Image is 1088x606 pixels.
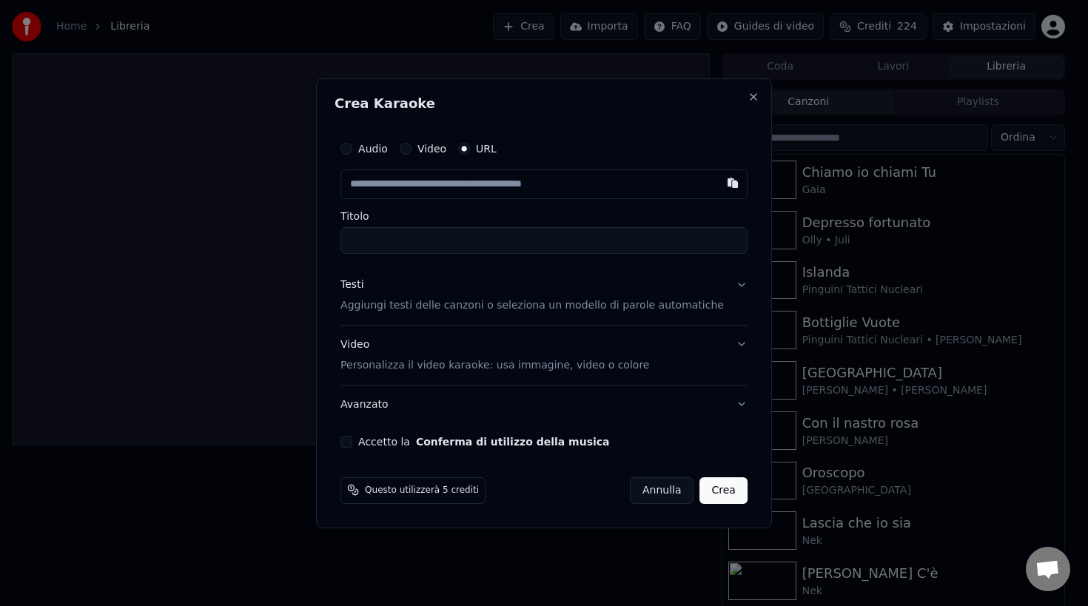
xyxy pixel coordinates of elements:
button: VideoPersonalizza il video karaoke: usa immagine, video o colore [340,326,748,385]
label: Video [417,144,446,154]
button: Annulla [630,477,694,503]
h2: Crea Karaoke [335,97,753,110]
label: Audio [358,144,388,154]
span: Questo utilizzerà 5 crediti [365,484,479,496]
p: Aggiungi testi delle canzoni o seleziona un modello di parole automatiche [340,298,724,313]
button: TestiAggiungi testi delle canzoni o seleziona un modello di parole automatiche [340,266,748,325]
div: Video [340,337,649,373]
button: Accetto la [416,436,610,446]
div: Testi [340,277,363,292]
button: Crea [700,477,748,503]
p: Personalizza il video karaoke: usa immagine, video o colore [340,357,649,372]
label: Titolo [340,211,748,221]
button: Avanzato [340,385,748,423]
label: URL [476,144,497,154]
label: Accetto la [358,436,609,446]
